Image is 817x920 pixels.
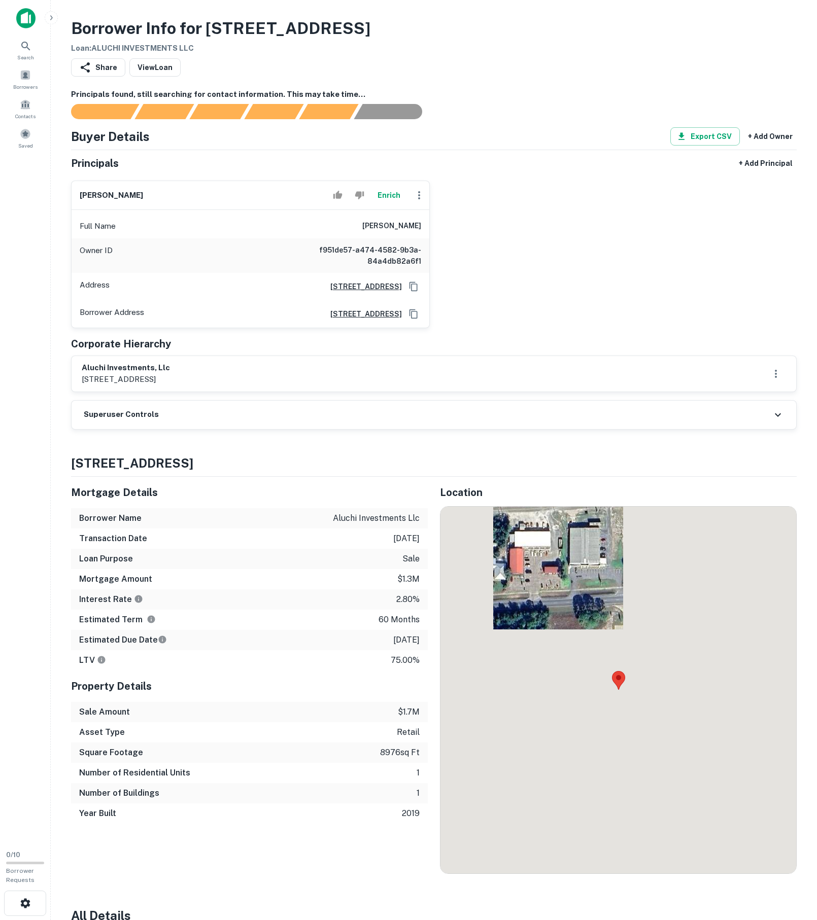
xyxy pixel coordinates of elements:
a: Contacts [3,95,48,122]
a: [STREET_ADDRESS] [322,281,402,292]
p: 2019 [402,807,420,820]
h6: Borrower Name [79,512,142,524]
p: 60 months [379,614,420,626]
img: capitalize-icon.png [16,8,36,28]
div: AI fulfillment process complete. [354,104,434,119]
button: Reject [351,185,368,205]
h4: [STREET_ADDRESS] [71,454,797,472]
h6: Transaction Date [79,533,147,545]
p: 1 [417,787,420,799]
h6: f951de57-a474-4582-9b3a-84a4db82a6f1 [299,244,421,267]
div: Principals found, AI now looking for contact information... [244,104,303,119]
p: 1 [417,767,420,779]
p: 8976 sq ft [380,747,420,759]
span: Contacts [15,112,36,120]
span: Saved [18,141,33,150]
h4: Buyer Details [71,127,150,146]
h6: [PERSON_NAME] [362,220,421,232]
a: [STREET_ADDRESS] [322,308,402,320]
h6: Estimated Term [79,614,156,626]
button: Copy Address [406,306,421,322]
div: Your request is received and processing... [134,104,194,119]
span: Borrowers [13,83,38,91]
h6: [PERSON_NAME] [80,190,143,201]
p: Address [80,279,110,294]
p: retail [397,726,420,738]
h6: LTV [79,654,106,666]
svg: Estimate is based on a standard schedule for this type of loan. [158,635,167,644]
p: $1.3m [397,573,420,585]
div: Principals found, still searching for contact information. This may take time... [299,104,358,119]
span: Borrower Requests [6,867,35,883]
h6: Asset Type [79,726,125,738]
h6: Number of Buildings [79,787,159,799]
h6: Principals found, still searching for contact information. This may take time... [71,89,797,100]
div: Documents found, AI parsing details... [189,104,249,119]
h5: Corporate Hierarchy [71,336,171,351]
p: [STREET_ADDRESS] [82,373,170,385]
button: Share [71,58,125,77]
h3: Borrower Info for [STREET_ADDRESS] [71,16,370,41]
button: Export CSV [670,127,740,146]
h5: Principals [71,156,119,171]
p: 2.80% [396,593,420,606]
h5: Property Details [71,679,428,694]
a: Search [3,36,48,63]
p: sale [402,553,420,565]
div: Sending borrower request to AI... [59,104,135,119]
a: Saved [3,124,48,152]
p: Owner ID [80,244,113,267]
p: Full Name [80,220,116,232]
h6: Superuser Controls [84,409,159,420]
h6: Mortgage Amount [79,573,152,585]
h5: Mortgage Details [71,485,428,500]
h6: Loan : ALUCHI INVESTMENTS LLC [71,43,370,54]
p: $1.7m [398,706,420,718]
button: + Add Owner [744,127,797,146]
a: Borrowers [3,65,48,93]
h6: Loan Purpose [79,553,133,565]
a: ViewLoan [129,58,181,77]
h6: Square Footage [79,747,143,759]
p: [DATE] [393,533,420,545]
svg: LTVs displayed on the website are for informational purposes only and may be reported incorrectly... [97,655,106,664]
h6: Number of Residential Units [79,767,190,779]
h6: Sale Amount [79,706,130,718]
button: Enrich [372,185,405,205]
h6: Estimated Due Date [79,634,167,646]
button: Accept [329,185,347,205]
h6: Year Built [79,807,116,820]
p: 75.00% [391,654,420,666]
h6: aluchi investments, llc [82,362,170,374]
iframe: Chat Widget [766,839,817,888]
svg: The interest rates displayed on the website are for informational purposes only and may be report... [134,594,143,604]
h5: Location [440,485,797,500]
p: [DATE] [393,634,420,646]
h6: Interest Rate [79,593,143,606]
button: Copy Address [406,279,421,294]
svg: Term is based on a standard schedule for this type of loan. [147,615,156,624]
p: Borrower Address [80,306,144,322]
button: + Add Principal [735,154,797,172]
p: aluchi investments llc [333,512,420,524]
span: 0 / 10 [6,851,20,859]
span: Search [17,53,34,61]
